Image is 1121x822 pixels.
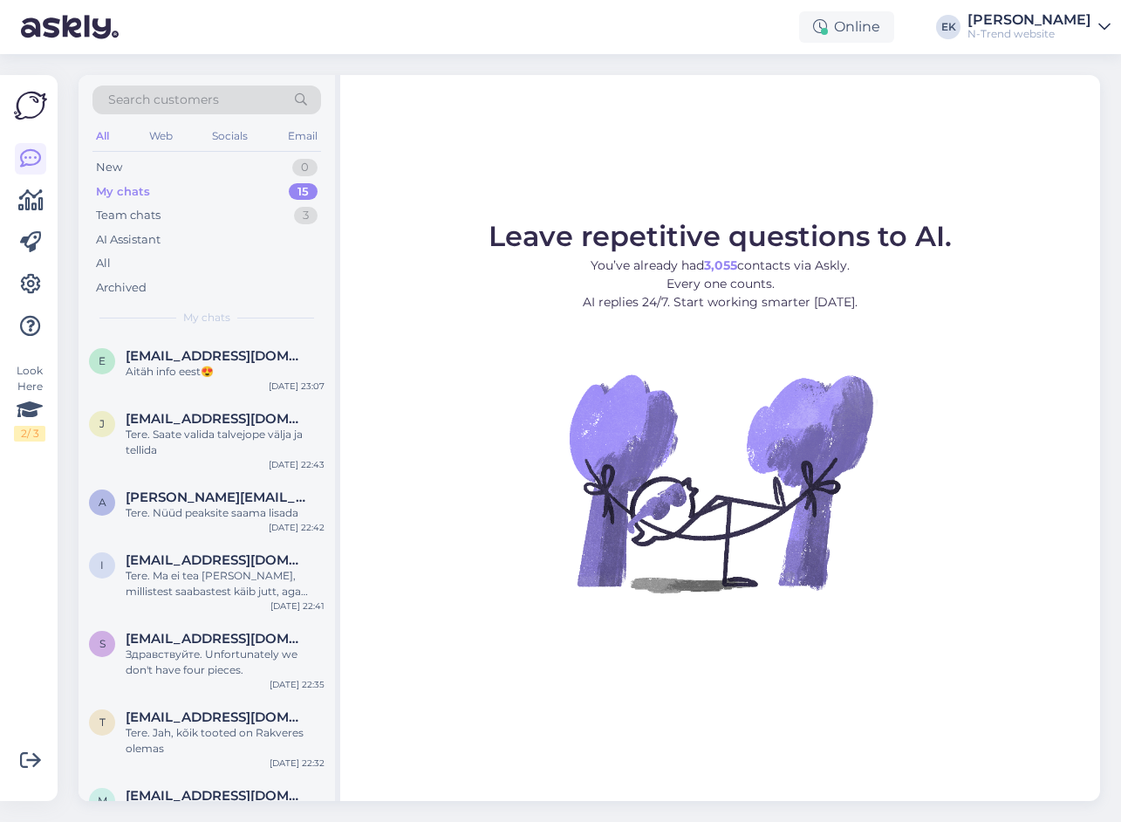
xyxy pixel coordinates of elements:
div: 15 [289,183,318,201]
div: [DATE] 23:07 [269,380,325,393]
div: Archived [96,279,147,297]
b: 3,055 [704,257,737,273]
span: erenpalusoo@gmail.com [126,348,307,364]
div: Team chats [96,207,161,224]
a: [PERSON_NAME]N-Trend website [967,13,1111,41]
span: innakaru@gmail.com [126,552,307,568]
img: No Chat active [564,325,878,640]
span: mariliisgoldberg@hot.ee [126,788,307,804]
div: N-Trend website [967,27,1091,41]
div: Tere. Ma ei tea [PERSON_NAME], millistest saabastest käib jutt, aga võimalik, et e-poes on allahi... [126,568,325,599]
div: All [92,125,113,147]
div: AI Assistant [96,231,161,249]
div: Socials [208,125,251,147]
img: Askly Logo [14,89,47,122]
span: agnes.roolaid@gmail.com [126,490,307,505]
div: 0 [292,159,318,176]
div: [DATE] 22:42 [269,521,325,534]
div: [DATE] 22:43 [269,458,325,471]
div: Tere. Saate valida talvejope välja ja tellida [126,427,325,458]
div: 2 / 3 [14,426,45,442]
span: j [99,417,105,430]
span: i [100,558,104,572]
span: e [99,354,106,367]
div: Email [284,125,321,147]
span: m [98,794,107,807]
span: Search customers [108,91,219,109]
div: All [96,255,111,272]
div: 3 [294,207,318,224]
span: s [99,637,106,650]
div: Aitäh info eest😍 [126,364,325,380]
div: New [96,159,122,176]
div: [DATE] 22:32 [270,757,325,770]
div: [DATE] 22:35 [270,678,325,691]
span: Leave repetitive questions to AI. [489,219,952,253]
div: Online [799,11,894,43]
div: Здравствуйте. Unfortunately we don't have four pieces. [126,647,325,678]
span: jutalohukene@gmail.com [126,411,307,427]
span: t [99,716,106,729]
div: Tere. Jah, kõik tooted on Rakveres olemas [126,725,325,757]
span: My chats [183,310,230,325]
span: a [99,496,106,509]
p: You’ve already had contacts via Askly. Every one counts. AI replies 24/7. Start working smarter [... [489,257,952,312]
div: [PERSON_NAME] [967,13,1091,27]
div: Look Here [14,363,45,442]
div: EK [936,15,960,39]
span: tupskar@gmail.com [126,709,307,725]
div: Tere. Nüüd peaksite saama lisada [126,505,325,521]
div: My chats [96,183,150,201]
span: svetasi@ukr.net [126,631,307,647]
div: [DATE] 22:41 [270,599,325,613]
div: Web [146,125,176,147]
